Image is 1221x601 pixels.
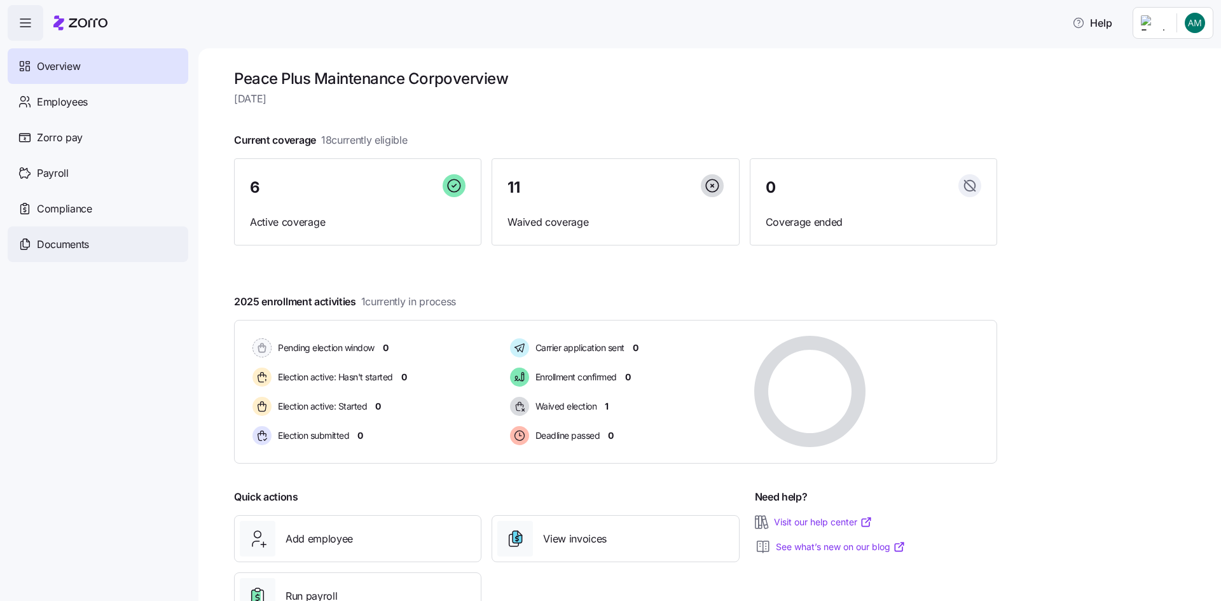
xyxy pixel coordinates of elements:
[286,531,353,547] span: Add employee
[234,489,298,505] span: Quick actions
[608,429,614,442] span: 0
[234,132,408,148] span: Current coverage
[234,294,456,310] span: 2025 enrollment activities
[532,342,624,354] span: Carrier application sent
[625,371,631,383] span: 0
[755,489,808,505] span: Need help?
[37,237,89,252] span: Documents
[357,429,363,442] span: 0
[543,531,607,547] span: View invoices
[766,214,981,230] span: Coverage ended
[321,132,408,148] span: 18 currently eligible
[8,155,188,191] a: Payroll
[274,429,349,442] span: Election submitted
[8,84,188,120] a: Employees
[37,130,83,146] span: Zorro pay
[234,69,997,88] h1: Peace Plus Maintenance Corp overview
[507,180,520,195] span: 11
[37,94,88,110] span: Employees
[1185,13,1205,33] img: 3df111b40aa6966acf04977cbcce7bf0
[1072,15,1112,31] span: Help
[274,400,367,413] span: Election active: Started
[774,516,873,528] a: Visit our help center
[234,91,997,107] span: [DATE]
[37,59,80,74] span: Overview
[532,400,597,413] span: Waived election
[274,342,375,354] span: Pending election window
[8,191,188,226] a: Compliance
[605,400,609,413] span: 1
[401,371,407,383] span: 0
[250,180,260,195] span: 6
[8,226,188,262] a: Documents
[633,342,638,354] span: 0
[776,541,906,553] a: See what’s new on our blog
[532,429,600,442] span: Deadline passed
[8,48,188,84] a: Overview
[1141,15,1166,31] img: Employer logo
[1062,10,1122,36] button: Help
[766,180,776,195] span: 0
[37,165,69,181] span: Payroll
[361,294,456,310] span: 1 currently in process
[532,371,617,383] span: Enrollment confirmed
[507,214,723,230] span: Waived coverage
[37,201,92,217] span: Compliance
[8,120,188,155] a: Zorro pay
[383,342,389,354] span: 0
[250,214,466,230] span: Active coverage
[274,371,393,383] span: Election active: Hasn't started
[375,400,381,413] span: 0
